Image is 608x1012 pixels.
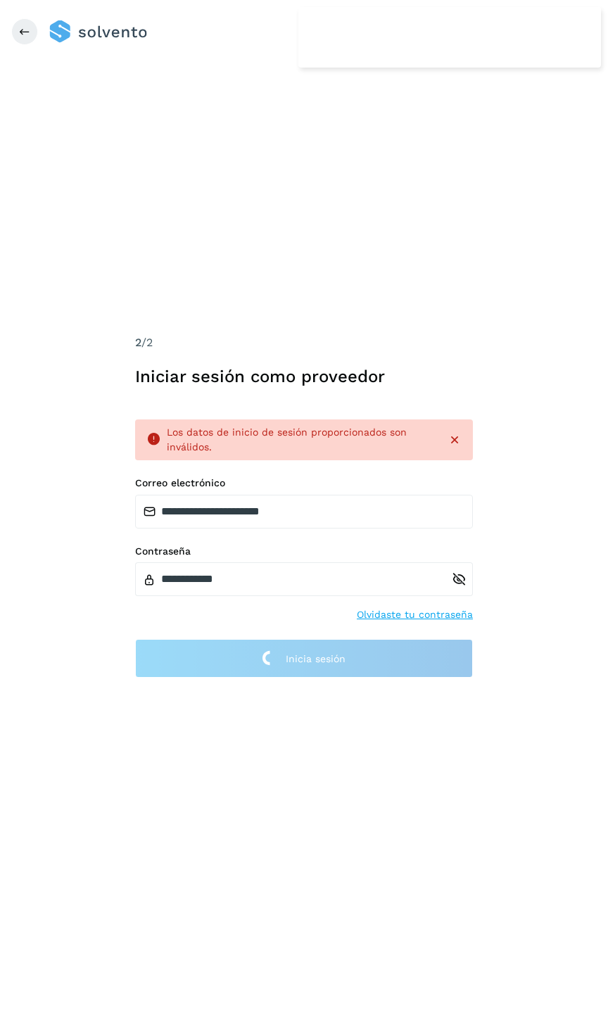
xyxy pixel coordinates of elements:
div: /2 [135,334,473,351]
button: Inicia sesión [135,639,473,678]
div: Los datos de inicio de sesión proporcionados son inválidos. [167,425,436,455]
span: Inicia sesión [286,654,346,664]
span: 2 [135,336,141,349]
label: Correo electrónico [135,477,473,489]
h1: Iniciar sesión como proveedor [135,367,473,387]
label: Contraseña [135,545,473,557]
a: Olvidaste tu contraseña [357,607,473,622]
